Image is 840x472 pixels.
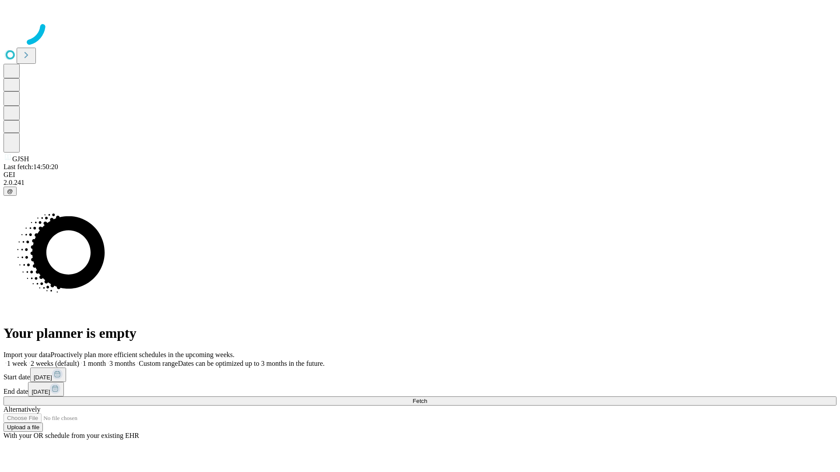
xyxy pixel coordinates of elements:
[3,368,836,382] div: Start date
[3,432,139,439] span: With your OR schedule from your existing EHR
[34,374,52,381] span: [DATE]
[3,396,836,406] button: Fetch
[83,360,106,367] span: 1 month
[30,368,66,382] button: [DATE]
[3,423,43,432] button: Upload a file
[413,398,427,404] span: Fetch
[28,382,64,396] button: [DATE]
[109,360,135,367] span: 3 months
[31,389,50,395] span: [DATE]
[31,360,79,367] span: 2 weeks (default)
[12,155,29,163] span: GJSH
[178,360,325,367] span: Dates can be optimized up to 3 months in the future.
[3,187,17,196] button: @
[3,179,836,187] div: 2.0.241
[7,360,27,367] span: 1 week
[3,382,836,396] div: End date
[139,360,178,367] span: Custom range
[7,188,13,194] span: @
[3,406,40,413] span: Alternatively
[3,325,836,341] h1: Your planner is empty
[3,171,836,179] div: GEI
[51,351,234,358] span: Proactively plan more efficient schedules in the upcoming weeks.
[3,163,58,170] span: Last fetch: 14:50:20
[3,351,51,358] span: Import your data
